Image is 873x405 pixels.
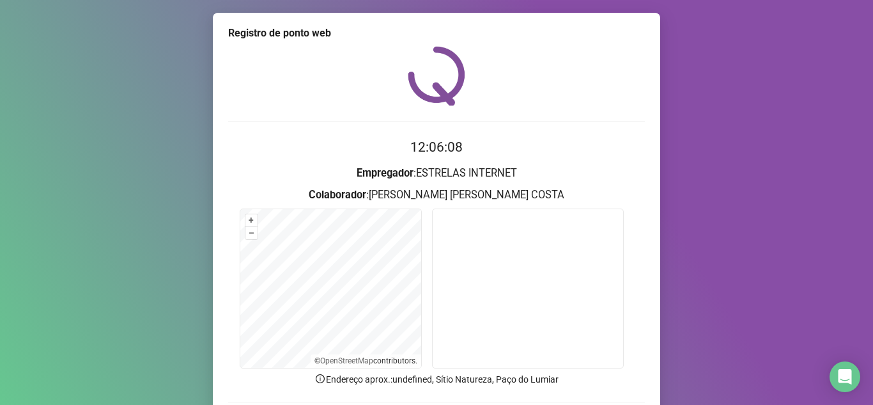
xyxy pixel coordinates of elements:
[357,167,413,179] strong: Empregador
[314,373,326,385] span: info-circle
[228,372,645,386] p: Endereço aprox. : undefined, Sítio Natureza, Paço do Lumiar
[309,189,366,201] strong: Colaborador
[245,214,258,226] button: +
[408,46,465,106] img: QRPoint
[830,361,860,392] div: Open Intercom Messenger
[320,356,373,365] a: OpenStreetMap
[228,26,645,41] div: Registro de ponto web
[228,165,645,182] h3: : ESTRELAS INTERNET
[314,356,417,365] li: © contributors.
[410,139,463,155] time: 12:06:08
[228,187,645,203] h3: : [PERSON_NAME] [PERSON_NAME] COSTA
[245,227,258,239] button: –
